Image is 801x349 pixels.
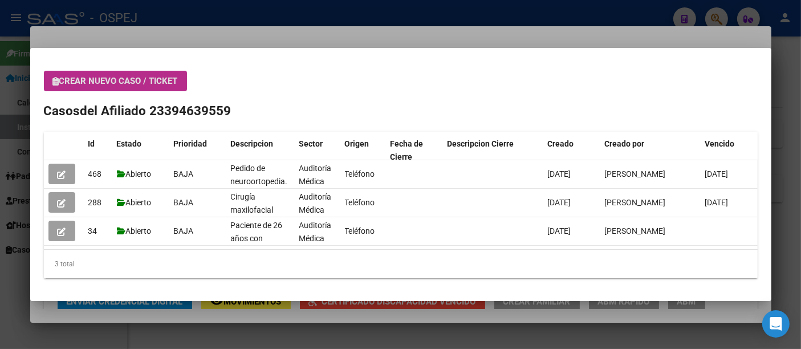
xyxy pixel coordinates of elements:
[88,198,102,207] span: 288
[88,226,97,236] span: 34
[231,139,274,148] span: Descripcion
[53,76,178,86] span: Crear nuevo caso / ticket
[345,139,369,148] span: Origen
[44,250,758,278] div: 3 total
[391,139,424,161] span: Fecha de Cierre
[705,139,735,148] span: Vencido
[299,192,332,214] span: Auditoría Médica
[174,198,194,207] span: BAJA
[169,132,226,169] datatable-header-cell: Prioridad
[701,132,758,169] datatable-header-cell: Vencido
[340,132,386,169] datatable-header-cell: Origen
[386,132,443,169] datatable-header-cell: Fecha de Cierre
[345,169,375,178] span: Teléfono
[299,221,332,243] span: Auditoría Médica
[548,226,571,236] span: [DATE]
[600,132,701,169] datatable-header-cell: Creado por
[88,169,102,178] span: 468
[174,169,194,178] span: BAJA
[299,164,332,186] span: Auditoría Médica
[174,139,208,148] span: Prioridad
[174,226,194,236] span: BAJA
[705,169,729,178] span: [DATE]
[80,103,231,118] span: del Afiliado 23394639559
[88,139,95,148] span: Id
[548,198,571,207] span: [DATE]
[345,226,375,236] span: Teléfono
[117,226,152,236] span: Abierto
[605,169,666,178] span: [PERSON_NAME]
[295,132,340,169] datatable-header-cell: Sector
[84,132,112,169] datatable-header-cell: Id
[543,132,600,169] datatable-header-cell: Creado
[112,132,169,169] datatable-header-cell: Estado
[117,139,142,148] span: Estado
[117,169,152,178] span: Abierto
[44,71,187,91] button: Crear nuevo caso / ticket
[44,102,758,121] h2: Casos
[345,198,375,207] span: Teléfono
[231,192,294,253] span: Cirugía maxilofacial indicada por la Dra. [PERSON_NAME].
[548,169,571,178] span: [DATE]
[705,198,729,207] span: [DATE]
[299,139,323,148] span: Sector
[605,139,645,148] span: Creado por
[443,132,543,169] datatable-header-cell: Descripcion Cierre
[231,164,288,186] span: Pedido de neuroortopedia.
[117,198,152,207] span: Abierto
[762,310,790,338] div: Open Intercom Messenger
[448,139,514,148] span: Descripcion Cierre
[605,226,666,236] span: [PERSON_NAME]
[605,198,666,207] span: [PERSON_NAME]
[548,139,574,148] span: Creado
[226,132,295,169] datatable-header-cell: Descripcion
[231,221,294,320] span: Paciente de 26 años con retraso madurativo tratado con Divalproato de sodio y [MEDICAL_DATA].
